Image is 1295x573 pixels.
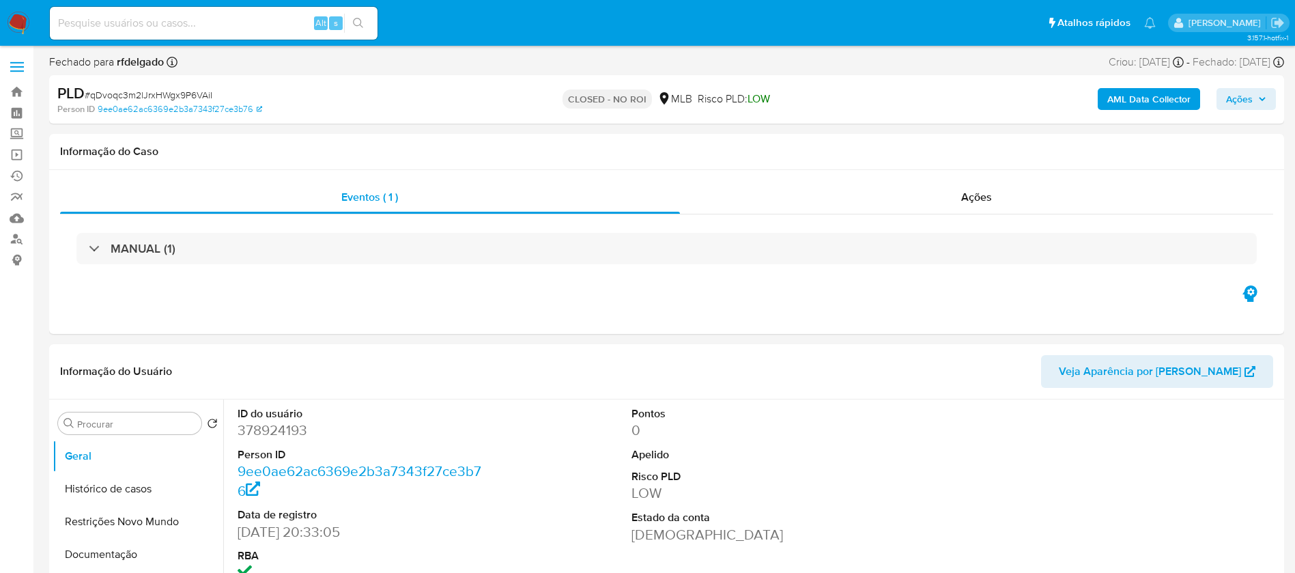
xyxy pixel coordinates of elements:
dt: Data de registro [238,507,487,522]
span: s [334,16,338,29]
span: Ações [1226,88,1253,110]
h3: MANUAL (1) [111,241,175,256]
div: MLB [657,92,692,107]
button: AML Data Collector [1098,88,1200,110]
span: # qDvoqc3m2lJrxHWgx9P6VAiI [85,88,212,102]
b: PLD [57,82,85,104]
span: Veja Aparência por [PERSON_NAME] [1059,355,1241,388]
dd: LOW [631,484,881,503]
span: Alt [315,16,326,29]
b: Person ID [57,103,95,115]
div: Fechado: [DATE] [1193,55,1284,70]
div: Criou: [DATE] [1109,55,1184,70]
h1: Informação do Caso [60,145,1273,158]
span: Fechado para [49,55,164,70]
input: Pesquise usuários ou casos... [50,14,378,32]
h1: Informação do Usuário [60,365,172,378]
button: Histórico de casos [53,473,223,505]
dt: Pontos [631,406,881,421]
button: Restrições Novo Mundo [53,505,223,538]
dd: 0 [631,421,881,440]
dt: Apelido [631,447,881,462]
b: AML Data Collector [1107,88,1191,110]
span: Risco PLD: [698,92,770,107]
p: CLOSED - NO ROI [563,89,652,109]
span: LOW [748,91,770,107]
p: renata.fdelgado@mercadopago.com.br [1189,16,1266,29]
button: Geral [53,440,223,473]
button: Documentação [53,538,223,571]
a: Sair [1270,16,1285,30]
dt: Estado da conta [631,510,881,525]
b: rfdelgado [114,54,164,70]
button: Ações [1216,88,1276,110]
button: Veja Aparência por [PERSON_NAME] [1041,355,1273,388]
a: Notificações [1144,17,1156,29]
button: search-icon [344,14,372,33]
dd: [DEMOGRAPHIC_DATA] [631,525,881,544]
dd: [DATE] 20:33:05 [238,522,487,542]
dt: ID do usuário [238,406,487,421]
dd: 378924193 [238,421,487,440]
div: MANUAL (1) [76,233,1257,264]
span: - [1186,55,1190,70]
dt: RBA [238,548,487,563]
button: Retornar ao pedido padrão [207,418,218,433]
button: Procurar [63,418,74,429]
dt: Person ID [238,447,487,462]
a: 9ee0ae62ac6369e2b3a7343f27ce3b76 [98,103,262,115]
span: Eventos ( 1 ) [341,189,398,205]
span: Atalhos rápidos [1057,16,1130,30]
a: 9ee0ae62ac6369e2b3a7343f27ce3b76 [238,461,481,500]
span: Ações [961,189,992,205]
input: Procurar [77,418,196,430]
dt: Risco PLD [631,469,881,484]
